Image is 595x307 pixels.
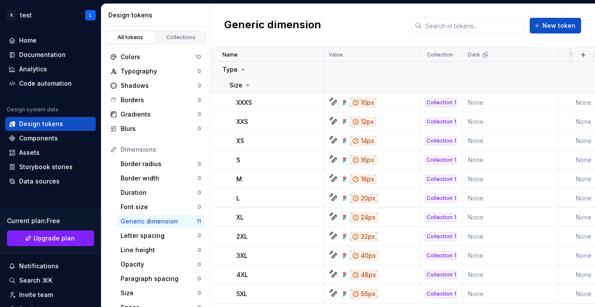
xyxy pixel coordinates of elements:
[107,50,205,64] a: Colors10
[425,98,457,107] div: Collection 1
[350,194,378,203] div: 20px
[350,232,377,241] div: 32px
[5,33,96,47] a: Home
[425,232,457,241] div: Collection 1
[542,21,575,30] span: New token
[5,131,96,145] a: Components
[19,120,63,128] div: Design tokens
[530,18,581,33] button: New token
[425,194,457,203] div: Collection 1
[350,155,376,165] div: 16px
[121,124,198,133] div: Blurs
[19,134,58,143] div: Components
[121,188,198,197] div: Duration
[121,260,198,269] div: Opacity
[425,213,457,222] div: Collection 1
[7,106,58,113] div: Design system data
[5,62,96,76] a: Analytics
[425,175,457,184] div: Collection 1
[463,208,558,227] td: None
[5,160,96,174] a: Storybook stories
[198,125,201,132] div: 0
[198,111,201,118] div: 0
[107,79,205,93] a: Shadows0
[463,170,558,189] td: None
[89,12,92,19] div: L
[463,112,558,131] td: None
[350,117,376,127] div: 12px
[425,117,457,126] div: Collection 1
[350,136,376,146] div: 14px
[236,98,252,107] p: XXXS
[198,97,201,103] div: 0
[198,189,201,196] div: 0
[117,157,205,171] a: Border radius0
[5,174,96,188] a: Data sources
[463,246,558,265] td: None
[121,53,195,61] div: Colors
[121,274,198,283] div: Paragraph spacing
[5,117,96,131] a: Design tokens
[198,275,201,282] div: 0
[159,34,203,41] div: Collections
[350,270,378,280] div: 48px
[19,79,72,88] div: Code automation
[121,231,198,240] div: Letter spacing
[350,98,376,107] div: 10px
[121,81,198,90] div: Shadows
[198,160,201,167] div: 0
[236,175,242,184] p: M
[425,156,457,164] div: Collection 1
[350,213,378,222] div: 24px
[198,247,201,254] div: 0
[229,81,242,90] p: Size
[222,51,238,58] p: Name
[198,82,201,89] div: 0
[121,289,198,297] div: Size
[121,246,198,254] div: Line height
[198,261,201,268] div: 0
[198,204,201,210] div: 0
[236,213,244,222] p: XL
[121,67,198,76] div: Typography
[350,251,378,260] div: 40px
[19,65,47,73] div: Analytics
[5,146,96,160] a: Assets
[121,160,198,168] div: Border radius
[463,150,558,170] td: None
[19,177,60,186] div: Data sources
[463,265,558,284] td: None
[425,137,457,145] div: Collection 1
[236,290,247,298] p: 5XL
[7,230,94,246] button: Upgrade plan
[463,189,558,208] td: None
[5,48,96,62] a: Documentation
[236,117,248,126] p: XXS
[19,36,37,45] div: Home
[117,257,205,271] a: Opacity0
[195,53,201,60] div: 10
[425,290,457,298] div: Collection 1
[425,251,457,260] div: Collection 1
[109,34,152,41] div: All tokens
[121,110,198,119] div: Gradients
[350,174,376,184] div: 18px
[117,200,205,214] a: Font size0
[19,262,59,270] div: Notifications
[121,145,201,154] div: Dimensions
[468,51,480,58] p: Dark
[107,64,205,78] a: Typography0
[463,93,558,112] td: None
[107,93,205,107] a: Borders0
[222,65,238,74] p: Type
[236,137,244,145] p: XS
[19,50,66,59] div: Documentation
[5,274,96,287] button: Search ⌘K
[5,77,96,90] a: Code automation
[121,217,197,226] div: Generic dimension
[7,217,94,225] div: Current plan : Free
[20,11,32,20] div: test
[117,229,205,243] a: Letter spacing0
[236,156,240,164] p: S
[34,234,75,243] span: Upgrade plan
